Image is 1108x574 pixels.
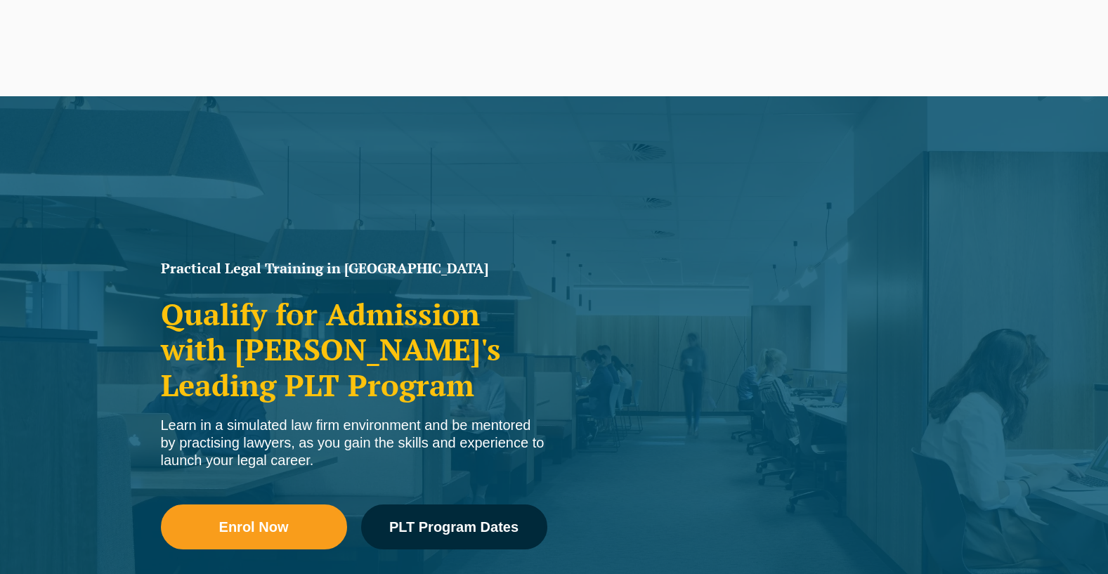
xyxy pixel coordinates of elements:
[361,504,547,549] a: PLT Program Dates
[219,520,289,534] span: Enrol Now
[161,261,547,275] h1: Practical Legal Training in [GEOGRAPHIC_DATA]
[161,504,347,549] a: Enrol Now
[389,520,519,534] span: PLT Program Dates
[161,417,547,469] div: Learn in a simulated law firm environment and be mentored by practising lawyers, as you gain the ...
[161,296,547,403] h2: Qualify for Admission with [PERSON_NAME]'s Leading PLT Program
